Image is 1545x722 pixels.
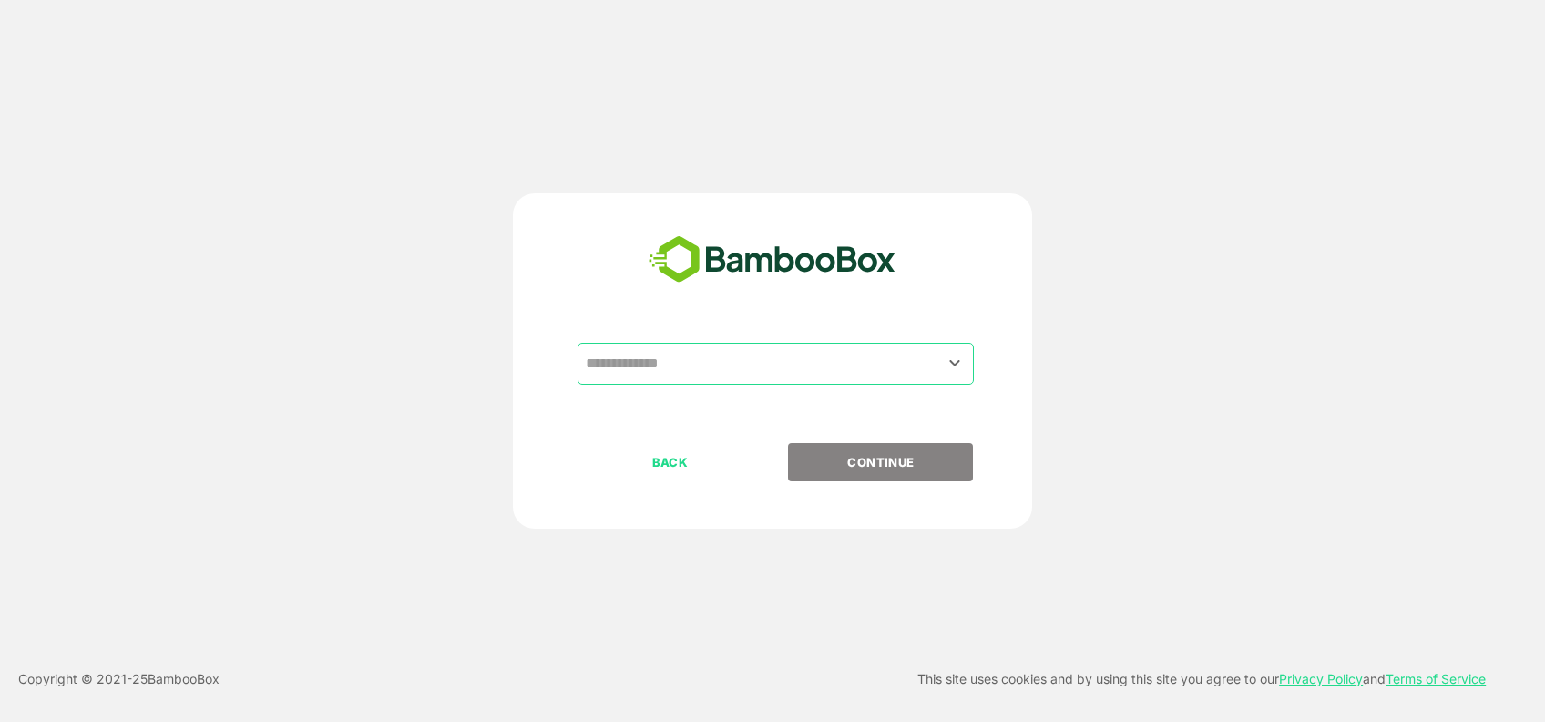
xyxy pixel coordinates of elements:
a: Terms of Service [1386,671,1486,686]
button: BACK [578,443,762,481]
p: Copyright © 2021- 25 BambooBox [18,668,220,690]
a: Privacy Policy [1279,671,1363,686]
p: BACK [579,452,762,472]
p: This site uses cookies and by using this site you agree to our and [917,668,1486,690]
p: CONTINUE [790,452,972,472]
button: CONTINUE [788,443,973,481]
img: bamboobox [639,230,906,290]
button: Open [943,351,967,376]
